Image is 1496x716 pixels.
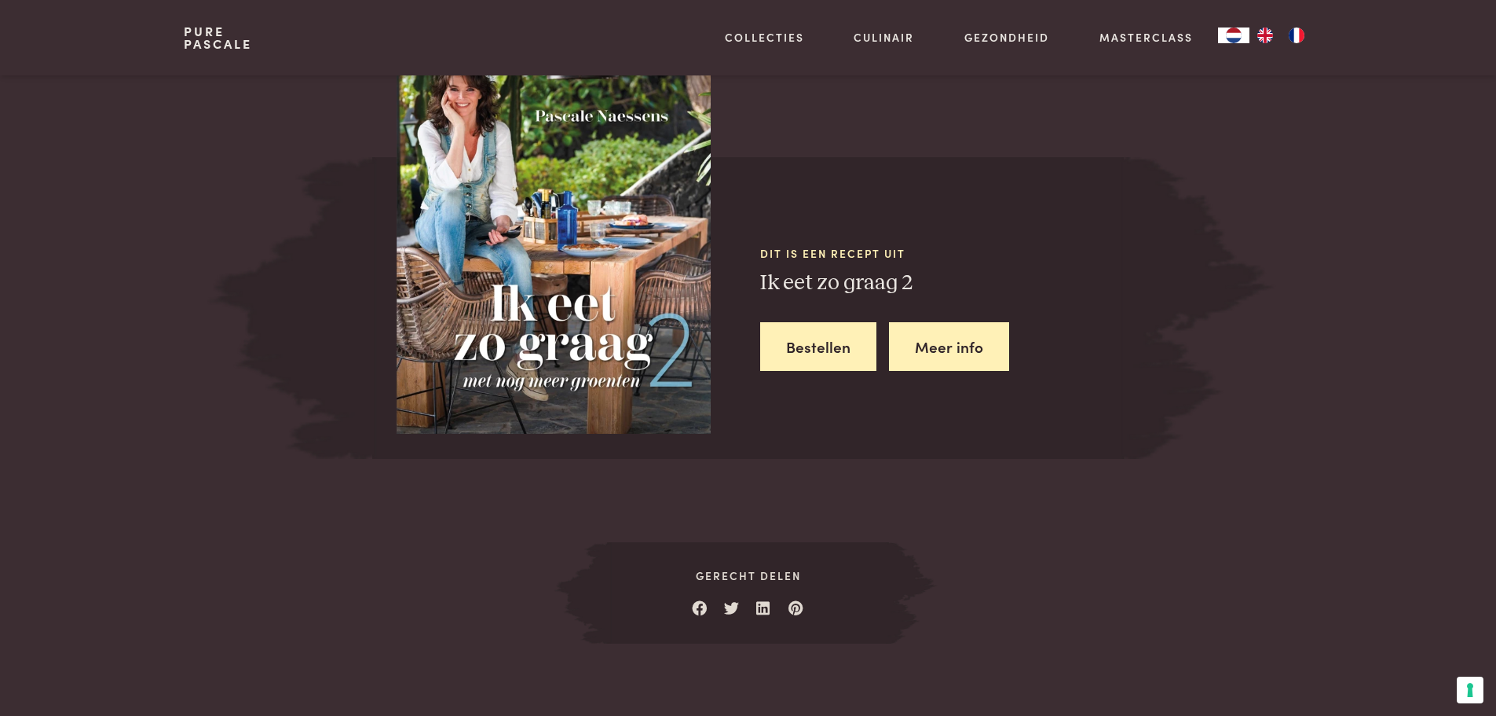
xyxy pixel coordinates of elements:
span: Dit is een recept uit [760,245,1124,262]
a: Collecties [725,29,804,46]
a: Gezondheid [964,29,1049,46]
a: Bestellen [760,322,876,372]
a: Culinair [854,29,914,46]
button: Uw voorkeuren voor toestemming voor trackingtechnologieën [1457,677,1483,703]
h3: Ik eet zo graag 2 [760,270,1124,297]
span: Gerecht delen [607,567,889,584]
a: NL [1218,28,1249,43]
a: PurePascale [184,25,252,50]
a: EN [1249,28,1281,43]
div: Language [1218,28,1249,43]
a: FR [1281,28,1312,43]
ul: Language list [1249,28,1312,43]
a: Meer info [889,322,1009,372]
a: Masterclass [1099,29,1193,46]
aside: Language selected: Nederlands [1218,28,1312,43]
